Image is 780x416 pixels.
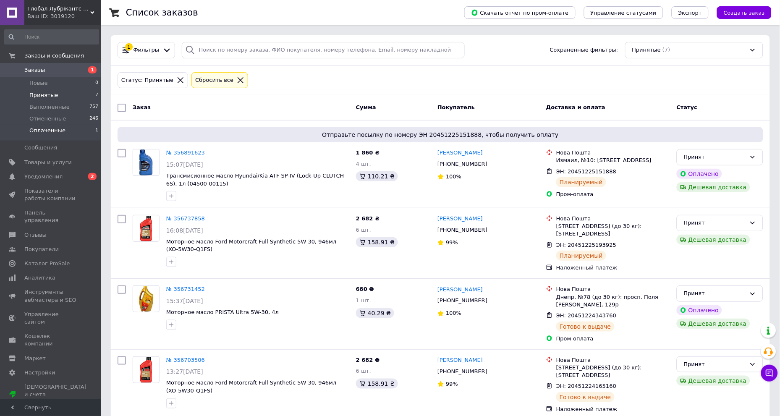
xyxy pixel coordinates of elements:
div: Нова Пошта [556,149,670,157]
span: Управление статусами [591,10,657,16]
img: Фото товару [140,357,152,383]
span: Сообщения [24,144,57,152]
span: Настройки [24,369,55,377]
span: 1 [88,66,97,73]
div: Нова Пошта [556,285,670,293]
a: Фото товару [133,215,160,242]
span: 757 [89,103,98,111]
button: Скачать отчет по пром-оплате [464,6,576,19]
a: Фото товару [133,149,160,176]
button: Создать заказ [717,6,772,19]
div: Дешевая доставка [677,376,750,386]
span: Отмененные [29,115,66,123]
span: Отправьте посылку по номеру ЭН 20451225151888, чтобы получить оплату [121,131,760,139]
div: Готово к выдаче [556,392,614,402]
span: ЭН: 20451224165160 [556,383,616,389]
a: Моторное масло PRISTA Ultra 5W-30, 4л [166,309,279,315]
span: Сохраненные фильтры: [550,46,618,54]
span: 1 шт. [356,297,371,303]
span: 1 860 ₴ [356,149,380,156]
div: Статус: Принятые [120,76,175,85]
span: Отзывы [24,231,47,239]
span: 0 [95,79,98,87]
div: [PHONE_NUMBER] [436,225,489,235]
span: Фильтры [133,46,160,54]
div: Принят [684,360,746,369]
a: [PERSON_NAME] [437,149,483,157]
div: 158.91 ₴ [356,237,398,247]
span: Уведомления [24,173,63,181]
div: Дешевая доставка [677,235,750,245]
div: Пром-оплата [556,335,670,343]
span: Кошелек компании [24,332,78,348]
span: Маркет [24,355,46,362]
span: 15:07[DATE] [166,161,203,168]
a: № 356703506 [166,357,205,363]
span: 6 шт. [356,368,371,374]
span: 2 [88,173,97,180]
span: 2 682 ₴ [356,357,380,363]
span: 6 шт. [356,227,371,233]
img: Фото товару [137,286,154,312]
span: Глобал Лубрікантс Україна [27,5,90,13]
span: Заказы и сообщения [24,52,84,60]
span: Управление сайтом [24,311,78,326]
button: Экспорт [672,6,709,19]
div: [PHONE_NUMBER] [436,366,489,377]
span: ЭН: 20451225151888 [556,168,616,175]
span: 16:08[DATE] [166,227,203,234]
div: [PHONE_NUMBER] [436,295,489,306]
span: Доставка и оплата [546,104,605,110]
img: Фото товару [139,149,153,175]
div: Пром-оплата [556,191,670,198]
div: Нова Пошта [556,356,670,364]
a: [PERSON_NAME] [437,286,483,294]
div: Днепр, №78 (до 30 кг): просп. Поля [PERSON_NAME], 129р [556,293,670,309]
div: Дешевая доставка [677,319,750,329]
a: Трансмисионное масло Hyundai/Kia ATF SP-IV (Lock-Up CLUTCH 6S), 1л (04500-00115) [166,173,344,187]
span: Принятые [29,92,58,99]
div: Ваш ID: 3019120 [27,13,101,20]
span: 1 [95,127,98,134]
span: Новые [29,79,48,87]
span: Покупатель [437,104,475,110]
span: 680 ₴ [356,286,374,292]
div: Принят [684,219,746,228]
div: Принят [684,289,746,298]
div: Принят [684,153,746,162]
span: Товары и услуги [24,159,72,166]
span: Сумма [356,104,376,110]
a: Моторное масло Ford Motorcraft Full Synthetic 5W-30, 946мл (XO-5W30-Q1FS) [166,379,337,394]
span: 13:27[DATE] [166,368,203,375]
div: Наложенный платеж [556,406,670,413]
span: 4 шт. [356,161,371,167]
div: 40.29 ₴ [356,308,394,318]
input: Поиск [4,29,99,44]
a: [PERSON_NAME] [437,356,483,364]
span: Панель управления [24,209,78,224]
div: Планируемый [556,177,606,187]
span: Выполненные [29,103,70,111]
img: Фото товару [140,215,152,241]
span: ЭН: 20451224343760 [556,312,616,319]
div: 110.21 ₴ [356,171,398,181]
a: Моторное масло Ford Motorcraft Full Synthetic 5W-30, 946мл (XO-5W30-Q1FS) [166,238,337,253]
span: [DEMOGRAPHIC_DATA] и счета [24,383,86,406]
span: Заказы [24,66,45,74]
div: Prom топ [24,398,86,406]
div: Планируемый [556,251,606,261]
span: Покупатели [24,246,59,253]
span: 15:37[DATE] [166,298,203,304]
span: ЭН: 20451225193925 [556,242,616,248]
div: 1 [125,43,133,51]
a: Фото товару [133,356,160,383]
span: Статус [677,104,698,110]
div: 158.91 ₴ [356,379,398,389]
span: Скачать отчет по пром-оплате [471,9,569,16]
a: № 356731452 [166,286,205,292]
span: Принятые [632,46,661,54]
a: № 356737858 [166,215,205,222]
